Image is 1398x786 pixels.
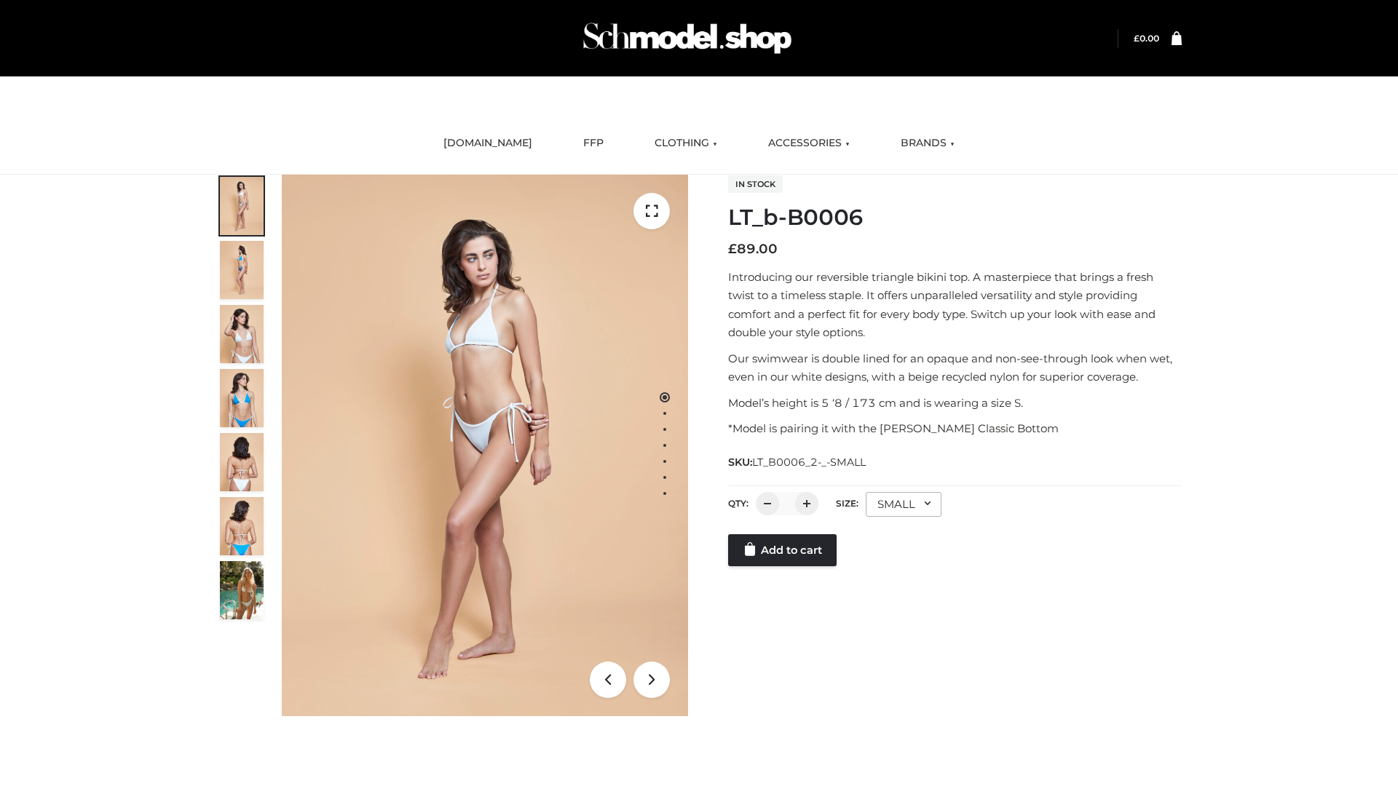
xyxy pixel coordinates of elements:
img: ArielClassicBikiniTop_CloudNine_AzureSky_OW114ECO_4-scaled.jpg [220,369,264,427]
a: FFP [572,127,615,159]
img: ArielClassicBikiniTop_CloudNine_AzureSky_OW114ECO_2-scaled.jpg [220,241,264,299]
a: CLOTHING [644,127,728,159]
a: £0.00 [1134,33,1159,44]
span: SKU: [728,453,867,471]
bdi: 0.00 [1134,33,1159,44]
p: Model’s height is 5 ‘8 / 173 cm and is wearing a size S. [728,394,1182,413]
img: ArielClassicBikiniTop_CloudNine_AzureSky_OW114ECO_7-scaled.jpg [220,433,264,491]
div: SMALL [866,492,941,517]
img: ArielClassicBikiniTop_CloudNine_AzureSky_OW114ECO_3-scaled.jpg [220,305,264,363]
a: [DOMAIN_NAME] [433,127,543,159]
span: £ [728,241,737,257]
img: ArielClassicBikiniTop_CloudNine_AzureSky_OW114ECO_8-scaled.jpg [220,497,264,555]
img: ArielClassicBikiniTop_CloudNine_AzureSky_OW114ECO_1 [282,175,688,716]
img: Arieltop_CloudNine_AzureSky2.jpg [220,561,264,619]
span: In stock [728,175,783,193]
p: Our swimwear is double lined for an opaque and non-see-through look when wet, even in our white d... [728,349,1182,386]
label: QTY: [728,498,749,509]
img: Schmodel Admin 964 [578,9,797,67]
p: Introducing our reversible triangle bikini top. A masterpiece that brings a fresh twist to a time... [728,268,1182,342]
a: BRANDS [890,127,965,159]
label: Size: [836,498,858,509]
span: LT_B0006_2-_-SMALL [752,456,866,469]
a: Add to cart [728,534,837,566]
span: £ [1134,33,1140,44]
bdi: 89.00 [728,241,778,257]
a: ACCESSORIES [757,127,861,159]
p: *Model is pairing it with the [PERSON_NAME] Classic Bottom [728,419,1182,438]
img: ArielClassicBikiniTop_CloudNine_AzureSky_OW114ECO_1-scaled.jpg [220,177,264,235]
h1: LT_b-B0006 [728,205,1182,231]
